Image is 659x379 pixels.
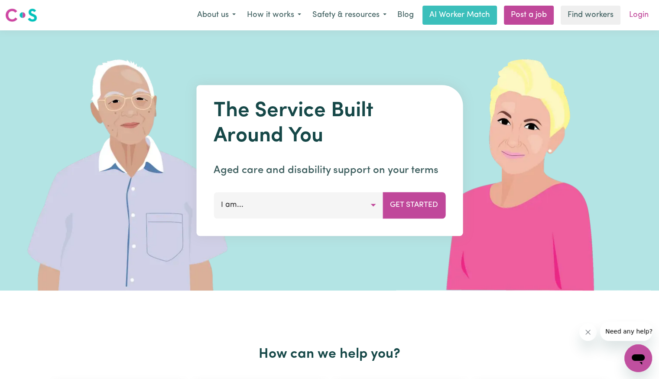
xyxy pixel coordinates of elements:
h1: The Service Built Around You [214,99,445,149]
h2: How can we help you? [49,346,610,363]
img: Careseekers logo [5,7,37,23]
button: Get Started [383,192,445,218]
a: Blog [392,6,419,25]
button: About us [192,6,241,24]
a: Login [624,6,654,25]
button: I am... [214,192,383,218]
a: Post a job [504,6,554,25]
p: Aged care and disability support on your terms [214,163,445,178]
a: Find workers [561,6,620,25]
iframe: Close message [579,323,597,341]
button: How it works [241,6,307,24]
span: Need any help? [5,6,52,13]
iframe: Button to launch messaging window [624,344,652,372]
a: AI Worker Match [422,6,497,25]
a: Careseekers logo [5,5,37,25]
iframe: Message from company [600,322,652,341]
button: Safety & resources [307,6,392,24]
